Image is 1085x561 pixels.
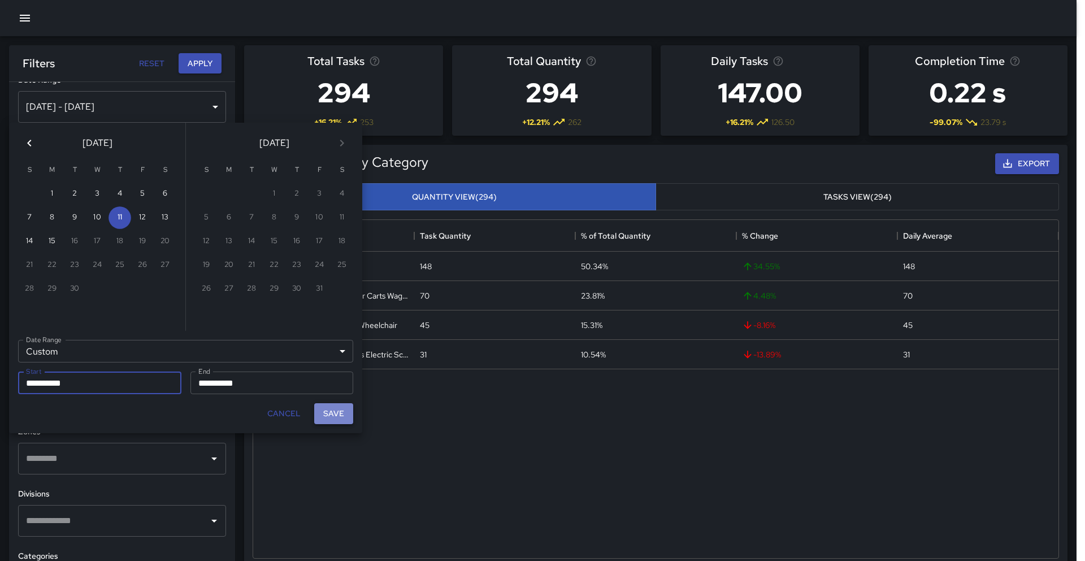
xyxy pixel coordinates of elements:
[241,159,262,182] span: Tuesday
[131,206,154,229] button: 12
[259,135,289,151] span: [DATE]
[196,159,216,182] span: Sunday
[309,159,329,182] span: Friday
[264,159,284,182] span: Wednesday
[108,206,131,229] button: 11
[132,159,153,182] span: Friday
[41,183,63,205] button: 1
[63,183,86,205] button: 2
[64,159,85,182] span: Tuesday
[108,183,131,205] button: 4
[154,206,176,229] button: 13
[41,230,63,253] button: 15
[110,159,130,182] span: Thursday
[198,366,210,376] label: End
[314,403,353,424] button: Save
[219,159,239,182] span: Monday
[86,206,108,229] button: 10
[87,159,107,182] span: Wednesday
[18,230,41,253] button: 14
[18,206,41,229] button: 7
[18,132,41,154] button: Previous month
[41,206,63,229] button: 8
[42,159,62,182] span: Monday
[332,159,352,182] span: Saturday
[19,159,40,182] span: Sunday
[63,206,86,229] button: 9
[155,159,175,182] span: Saturday
[26,366,41,376] label: Start
[83,135,112,151] span: [DATE]
[18,340,353,363] div: Custom
[86,183,108,205] button: 3
[263,403,305,424] button: Cancel
[131,183,154,205] button: 5
[287,159,307,182] span: Thursday
[26,335,62,344] label: Date Range
[154,183,176,205] button: 6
